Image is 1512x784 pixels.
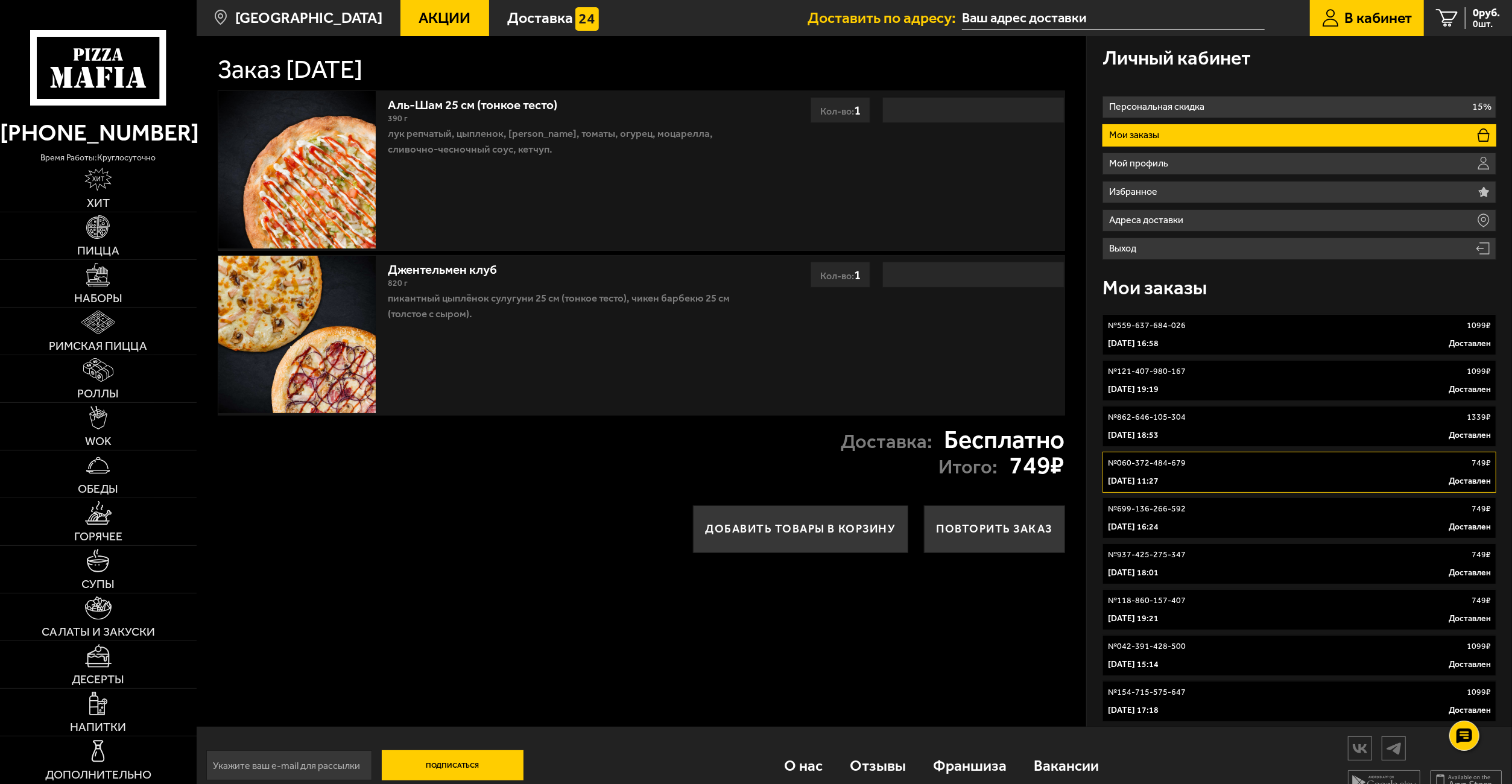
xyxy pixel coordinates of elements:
[45,769,151,781] span: Дополнительно
[1108,595,1186,607] p: № 118-860-157-407
[1473,19,1500,29] span: 0 шт.
[1102,406,1496,447] a: №862-646-105-3041339₽[DATE] 18:53Доставлен
[1109,215,1188,225] p: Адреса доставки
[1449,521,1491,533] p: Доставлен
[1472,549,1491,561] p: 749 ₽
[1449,338,1491,350] p: Доставлен
[575,7,599,31] img: 15daf4d41897b9f0e9f617042186c801.svg
[1108,320,1186,332] p: № 559-637-684-026
[1108,704,1159,716] p: [DATE] 17:18
[388,125,754,157] p: лук репчатый, цыпленок, [PERSON_NAME], томаты, огурец, моцарелла, сливочно-чесночный соус, кетчуп.
[1449,567,1491,579] p: Доставлен
[87,197,110,209] span: Хит
[1102,278,1207,298] h3: Мои заказы
[1344,10,1412,25] span: В кабинет
[1102,543,1496,584] a: №937-425-275-347749₽[DATE] 18:01Доставлен
[811,97,870,123] div: Кол-во:
[388,278,408,288] span: 820 г
[944,428,1065,453] strong: Бесплатно
[1102,681,1496,722] a: №154-715-575-6471099₽[DATE] 17:18Доставлен
[388,257,513,277] a: Джентельмен клуб
[70,721,126,733] span: Напитки
[1102,48,1251,68] h3: Личный кабинет
[1108,659,1159,671] p: [DATE] 15:14
[78,483,118,495] span: Обеды
[1108,686,1186,698] p: № 154-715-575-647
[1449,613,1491,625] p: Доставлен
[924,505,1065,552] button: Повторить заказ
[1349,738,1371,759] img: vk
[1449,475,1491,487] p: Доставлен
[962,7,1264,30] input: Ваш адрес доставки
[206,750,372,780] input: Укажите ваш e-mail для рассылки
[85,435,112,447] span: WOK
[1472,595,1491,607] p: 749 ₽
[1109,244,1140,253] p: Выход
[388,290,754,321] p: Пикантный цыплёнок сулугуни 25 см (тонкое тесто), Чикен Барбекю 25 см (толстое с сыром).
[1467,365,1491,378] p: 1099 ₽
[841,432,932,452] p: Доставка:
[1467,320,1491,332] p: 1099 ₽
[1108,429,1159,441] p: [DATE] 18:53
[1108,503,1186,515] p: № 699-136-266-592
[77,245,119,257] span: Пицца
[507,10,573,25] span: Доставка
[1102,589,1496,630] a: №118-860-157-407749₽[DATE] 19:21Доставлен
[854,103,861,118] span: 1
[1382,738,1405,759] img: tg
[1102,360,1496,401] a: №121-407-980-1671099₽[DATE] 19:19Доставлен
[1467,640,1491,653] p: 1099 ₽
[1467,411,1491,423] p: 1339 ₽
[77,388,119,400] span: Роллы
[382,750,524,780] button: Подписаться
[1108,475,1159,487] p: [DATE] 11:27
[1108,640,1186,653] p: № 042-391-428-500
[74,531,122,543] span: Горячее
[808,10,962,25] span: Доставить по адресу:
[1449,429,1491,441] p: Доставлен
[81,578,115,590] span: Супы
[1108,457,1186,469] p: № 060-372-484-679
[693,505,908,552] button: Добавить товары в корзину
[388,113,408,124] span: 390 г
[1108,365,1186,378] p: № 121-407-980-167
[74,292,122,305] span: Наборы
[938,457,998,477] p: Итого:
[1108,567,1159,579] p: [DATE] 18:01
[1449,659,1491,671] p: Доставлен
[235,10,382,25] span: [GEOGRAPHIC_DATA]
[1449,704,1491,716] p: Доставлен
[1108,338,1159,350] p: [DATE] 16:58
[1102,314,1496,355] a: №559-637-684-0261099₽[DATE] 16:58Доставлен
[854,267,861,282] span: 1
[1449,384,1491,396] p: Доставлен
[1102,635,1496,676] a: №042-391-428-5001099₽[DATE] 15:14Доставлен
[49,340,147,352] span: Римская пицца
[1109,130,1163,140] p: Мои заказы
[1473,7,1500,18] span: 0 руб.
[1108,411,1186,423] p: № 862-646-105-304
[1109,187,1162,197] p: Избранное
[962,7,1264,30] span: проспект Ударников, 43к2, подъезд 3
[388,92,573,112] a: Аль-Шам 25 см (тонкое тесто)
[1108,613,1159,625] p: [DATE] 19:21
[1102,498,1496,539] a: №699-136-266-592749₽[DATE] 16:24Доставлен
[1010,453,1065,478] strong: 749 ₽
[1108,521,1159,533] p: [DATE] 16:24
[1102,452,1496,493] a: №060-372-484-679749₽[DATE] 11:27Доставлен
[218,57,362,83] h1: Заказ [DATE]
[72,674,124,686] span: Десерты
[1467,686,1491,698] p: 1099 ₽
[1472,457,1491,469] p: 749 ₽
[1472,102,1491,112] p: 15%
[419,10,471,25] span: Акции
[1109,102,1209,112] p: Персональная скидка
[1108,549,1186,561] p: № 937-425-275-347
[811,262,870,288] div: Кол-во:
[42,626,155,638] span: Салаты и закуски
[1109,159,1172,168] p: Мой профиль
[1108,384,1159,396] p: [DATE] 19:19
[1472,503,1491,515] p: 749 ₽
